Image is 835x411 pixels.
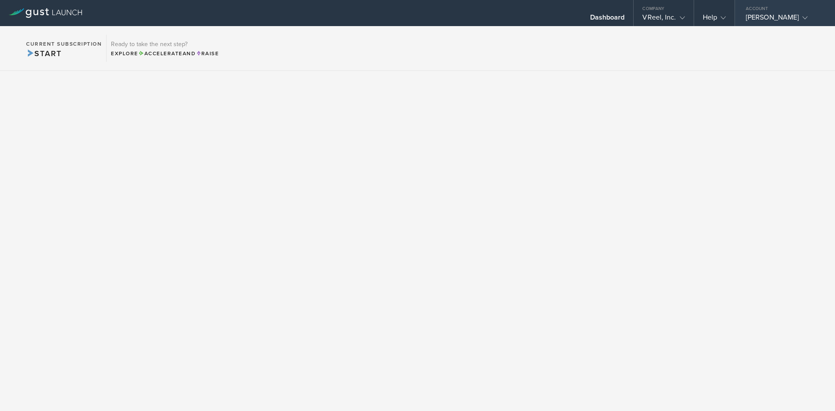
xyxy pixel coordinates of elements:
[26,41,102,47] h2: Current Subscription
[111,50,219,57] div: Explore
[792,369,835,411] iframe: Chat Widget
[111,41,219,47] h3: Ready to take the next step?
[138,50,183,57] span: Accelerate
[106,35,223,62] div: Ready to take the next step?ExploreAccelerateandRaise
[196,50,219,57] span: Raise
[138,50,196,57] span: and
[746,13,820,26] div: [PERSON_NAME]
[642,13,685,26] div: VReel, Inc.
[26,49,61,58] span: Start
[703,13,726,26] div: Help
[590,13,625,26] div: Dashboard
